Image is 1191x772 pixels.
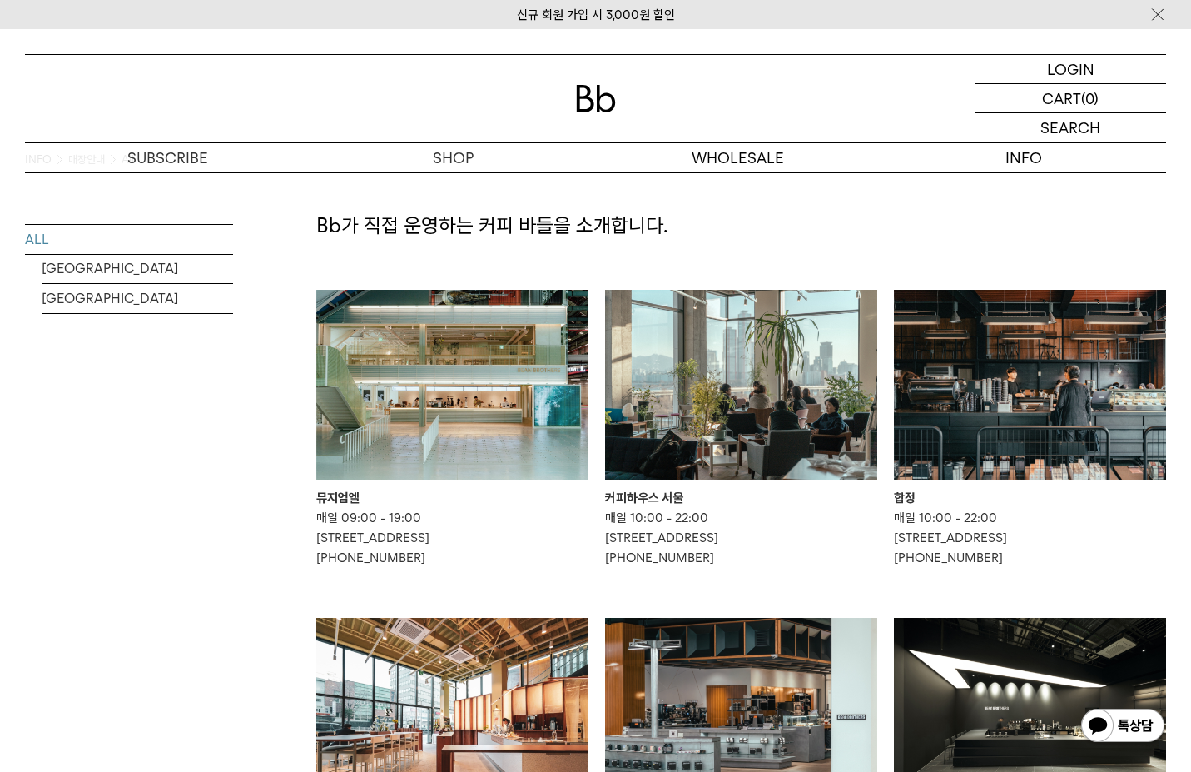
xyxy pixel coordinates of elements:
[894,290,1166,481] img: 합정
[894,290,1166,569] a: 합정 합정 매일 10:00 - 22:00[STREET_ADDRESS][PHONE_NUMBER]
[1047,55,1094,83] p: LOGIN
[316,212,1166,240] p: Bb가 직접 운영하는 커피 바들을 소개합니다.
[1040,113,1100,142] p: SEARCH
[605,290,877,481] img: 커피하우스 서울
[316,488,588,508] div: 뮤지엄엘
[1081,84,1099,112] p: (0)
[316,290,588,481] img: 뮤지엄엘
[975,55,1166,84] a: LOGIN
[310,143,596,172] a: SHOP
[894,508,1166,568] p: 매일 10:00 - 22:00 [STREET_ADDRESS] [PHONE_NUMBER]
[576,85,616,112] img: 로고
[42,284,233,313] a: [GEOGRAPHIC_DATA]
[316,290,588,569] a: 뮤지엄엘 뮤지엄엘 매일 09:00 - 19:00[STREET_ADDRESS][PHONE_NUMBER]
[517,7,675,22] a: 신규 회원 가입 시 3,000원 할인
[605,488,877,508] div: 커피하우스 서울
[316,508,588,568] p: 매일 09:00 - 19:00 [STREET_ADDRESS] [PHONE_NUMBER]
[1042,84,1081,112] p: CART
[605,508,877,568] p: 매일 10:00 - 22:00 [STREET_ADDRESS] [PHONE_NUMBER]
[605,290,877,569] a: 커피하우스 서울 커피하우스 서울 매일 10:00 - 22:00[STREET_ADDRESS][PHONE_NUMBER]
[25,143,310,172] a: SUBSCRIBE
[42,254,233,283] a: [GEOGRAPHIC_DATA]
[881,143,1166,172] p: INFO
[596,143,881,172] p: WHOLESALE
[894,488,1166,508] div: 합정
[25,225,233,254] a: ALL
[1079,707,1166,747] img: 카카오톡 채널 1:1 채팅 버튼
[975,84,1166,113] a: CART (0)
